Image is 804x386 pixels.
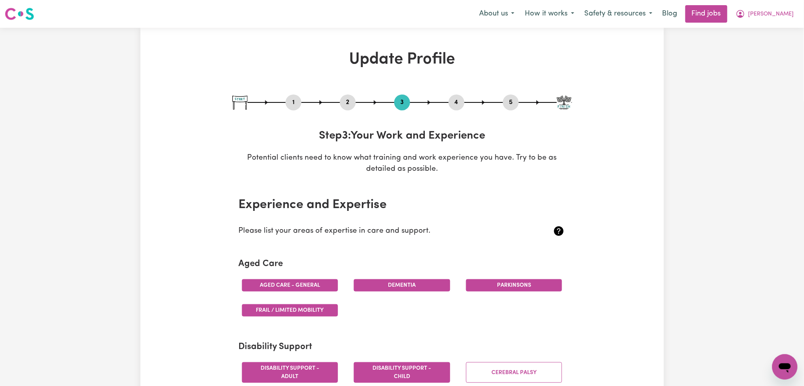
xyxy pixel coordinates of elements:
[242,304,338,317] button: Frail / limited mobility
[232,152,572,176] p: Potential clients need to know what training and work experience you have. Try to be as detailed ...
[242,279,338,291] button: Aged care - General
[239,259,566,270] h2: Aged Care
[466,362,562,383] button: Cerebral Palsy
[340,97,356,108] button: Go to step 2
[520,6,579,22] button: How it works
[5,5,34,23] a: Careseekers logo
[239,342,566,353] h2: Disability Support
[354,279,450,291] button: Dementia
[748,10,794,19] span: [PERSON_NAME]
[242,362,338,383] button: Disability support - Adult
[354,362,450,383] button: Disability support - Child
[658,5,682,23] a: Blog
[394,97,410,108] button: Go to step 3
[239,226,511,237] p: Please list your areas of expertise in care and support.
[232,50,572,69] h1: Update Profile
[474,6,520,22] button: About us
[503,97,519,108] button: Go to step 5
[286,97,301,108] button: Go to step 1
[232,129,572,143] h3: Step 3 : Your Work and Experience
[579,6,658,22] button: Safety & resources
[449,97,464,108] button: Go to step 4
[772,354,798,380] iframe: Button to launch messaging window
[685,5,727,23] a: Find jobs
[5,7,34,21] img: Careseekers logo
[466,279,562,291] button: Parkinsons
[731,6,799,22] button: My Account
[239,197,566,212] h2: Experience and Expertise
